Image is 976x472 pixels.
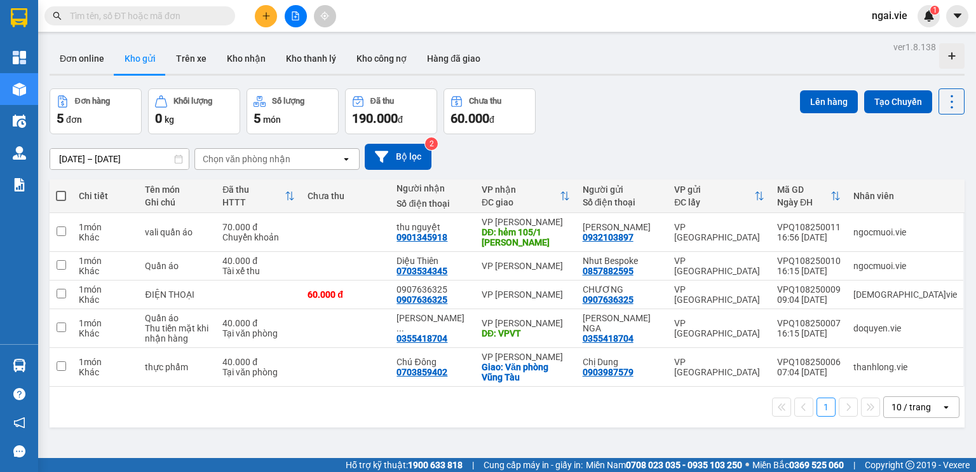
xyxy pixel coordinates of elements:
div: ngocmuoi.vie [853,227,957,237]
div: Đã thu [370,97,394,106]
div: Người nhận [396,183,469,193]
button: Số lượng5món [247,88,339,134]
span: đ [489,115,494,125]
strong: 0369 525 060 [789,460,844,470]
div: ĐC giao [482,197,560,207]
span: 0 [155,111,162,126]
div: Diệu Thiên [396,256,469,266]
sup: 2 [425,137,438,150]
div: 40.000 đ [222,357,295,367]
div: Đơn hàng [75,97,110,106]
span: caret-down [952,10,963,22]
span: ngai.vie [862,8,918,24]
div: Khác [79,232,132,242]
div: thu nguyệt [396,222,469,232]
span: Miền Bắc [752,458,844,472]
button: Đơn online [50,43,114,74]
div: 0355418704 [583,333,634,344]
div: Thu tiền mặt khi nhận hàng [145,323,210,344]
span: đ [398,115,403,125]
th: Toggle SortBy [475,179,576,213]
div: Người gửi [583,184,662,195]
div: Chưa thu [469,97,501,106]
div: VPQ108250006 [777,357,841,367]
div: Mã GD [777,184,830,195]
img: icon-new-feature [923,10,935,22]
div: VPQ108250009 [777,284,841,295]
div: ĐC lấy [674,197,754,207]
div: VP [GEOGRAPHIC_DATA] [674,256,764,276]
span: Hỗ trợ kỹ thuật: [346,458,463,472]
div: 70.000 đ [222,222,295,232]
div: ngocmuoi.vie [853,261,957,271]
span: ⚪️ [745,462,749,468]
span: plus [262,11,271,20]
div: LÊ DOÃN NGỌC NGA [583,313,662,333]
div: Số điện thoại [583,197,662,207]
div: VP [GEOGRAPHIC_DATA] [674,357,764,377]
th: Toggle SortBy [668,179,771,213]
div: 0907636325 [396,295,447,305]
div: ver 1.8.138 [893,40,936,54]
button: Kho nhận [217,43,276,74]
div: Khác [79,328,132,338]
span: message [13,445,25,457]
span: 5 [57,111,64,126]
div: Nhut Bespoke [583,256,662,266]
span: kg [165,115,174,125]
div: VPQ108250007 [777,318,841,328]
input: Select a date range. [50,149,189,169]
span: copyright [905,461,914,469]
div: Đã thu [222,184,285,195]
button: Đơn hàng5đơn [50,88,142,134]
span: search [53,11,62,20]
div: VP nhận [482,184,560,195]
div: 16:56 [DATE] [777,232,841,242]
div: Khác [79,266,132,276]
input: Tìm tên, số ĐT hoặc mã đơn [70,9,220,23]
svg: open [341,154,351,164]
div: VP [PERSON_NAME] [482,289,570,300]
div: 0903987579 [583,367,634,377]
div: DĐ: VPVT [482,328,570,338]
button: Kho gửi [114,43,166,74]
div: VPQ108250010 [777,256,841,266]
div: Tại văn phòng [222,328,295,338]
span: | [472,458,474,472]
div: 0907636325 [396,284,469,295]
div: vali quần áo [145,227,210,237]
sup: 1 [930,6,939,15]
button: Bộ lọc [365,144,431,170]
button: Chưa thu60.000đ [444,88,536,134]
div: Tại văn phòng [222,367,295,377]
span: notification [13,417,25,429]
div: Ghi chú [145,197,210,207]
img: warehouse-icon [13,146,26,160]
span: aim [320,11,329,20]
span: question-circle [13,388,25,400]
button: Kho thanh lý [276,43,346,74]
button: Đã thu190.000đ [345,88,437,134]
div: 16:15 [DATE] [777,328,841,338]
div: Khác [79,367,132,377]
button: Tạo Chuyến [864,90,932,113]
div: VP [PERSON_NAME] [482,318,570,328]
div: 09:04 [DATE] [777,295,841,305]
img: dashboard-icon [13,51,26,64]
div: 0907636325 [583,295,634,305]
span: 190.000 [352,111,398,126]
div: Chuyển khoản [222,232,295,242]
div: 0703859402 [396,367,447,377]
div: Khối lượng [173,97,212,106]
span: Cung cấp máy in - giấy in: [484,458,583,472]
div: VP gửi [674,184,754,195]
div: thanhlong.vie [853,362,957,372]
div: Số điện thoại [396,198,469,209]
span: 5 [254,111,261,126]
div: 10 / trang [891,401,931,413]
div: 1 món [79,222,132,232]
div: VPQ108250011 [777,222,841,232]
div: Tên món [145,184,210,195]
div: chauanh.vie [853,289,957,300]
div: 60.000 đ [308,289,384,300]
